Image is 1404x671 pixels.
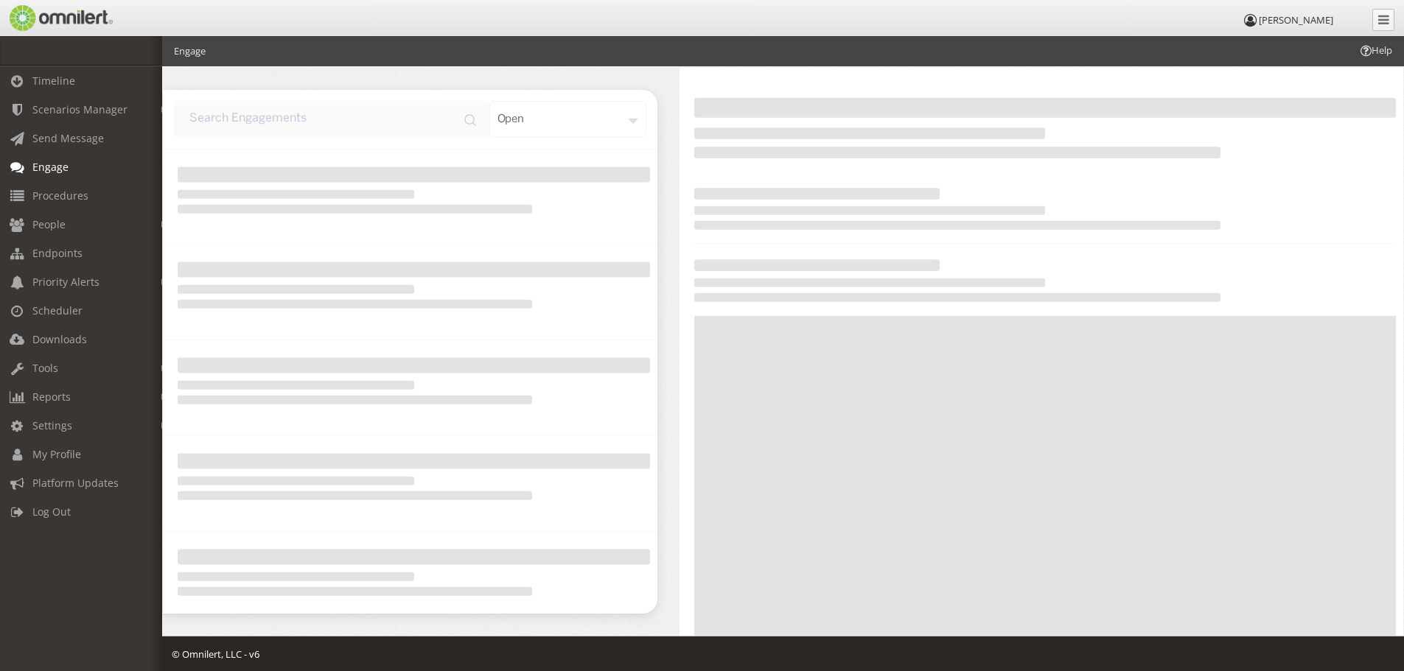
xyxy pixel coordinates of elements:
span: Log Out [32,505,71,519]
span: People [32,217,66,231]
a: Collapse Menu [1372,9,1394,31]
span: © Omnilert, LLC - v6 [172,647,259,661]
img: Omnilert [7,5,113,31]
input: input [174,101,489,138]
span: Scheduler [32,303,83,317]
span: Help [1358,43,1392,57]
span: Downloads [32,332,87,346]
span: Reports [32,390,71,404]
span: Send Message [32,131,104,145]
span: [PERSON_NAME] [1259,13,1333,27]
span: My Profile [32,447,81,461]
div: open [489,101,647,138]
span: Settings [32,418,72,432]
li: Engage [174,44,206,58]
span: Endpoints [32,246,83,260]
span: Tools [32,361,58,375]
span: Scenarios Manager [32,102,128,116]
span: Engage [32,160,69,174]
span: Platform Updates [32,476,119,490]
span: Priority Alerts [32,275,99,289]
span: Timeline [32,74,75,88]
span: Procedures [32,189,88,203]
